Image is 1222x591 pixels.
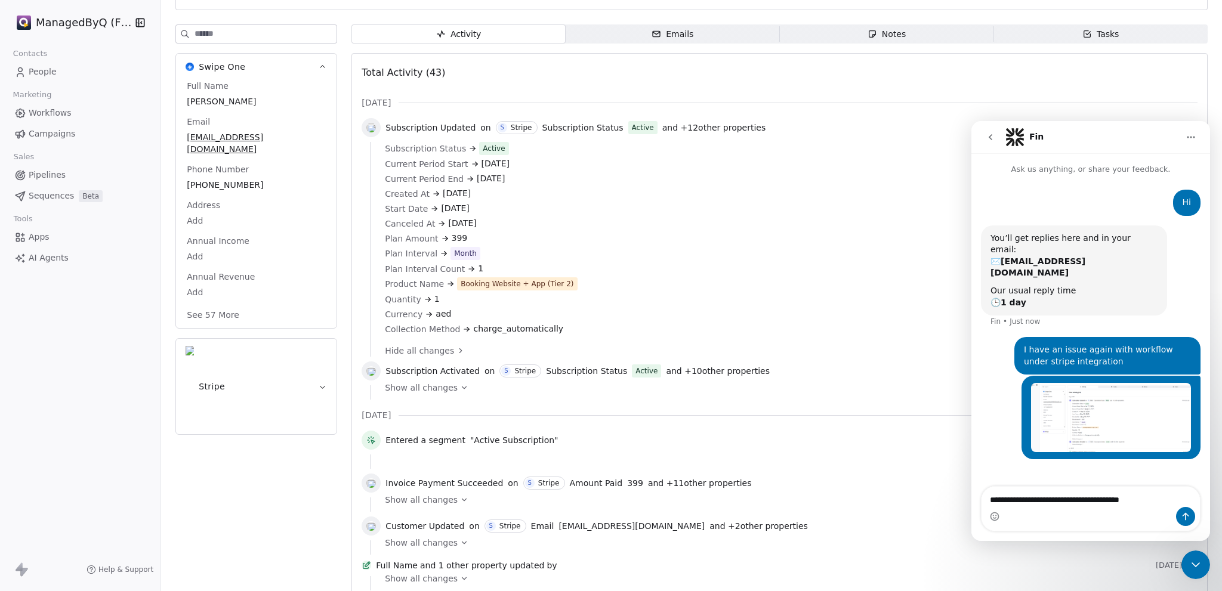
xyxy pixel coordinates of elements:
span: ManagedByQ (FZE) [36,15,132,30]
span: Campaigns [29,128,75,140]
span: Sales [8,148,39,166]
span: Stripe [199,380,225,392]
div: S [528,478,532,488]
span: Add [187,286,326,298]
div: Swipe OneSwipe One [176,80,337,328]
span: Current Period Start [385,158,468,170]
div: Notes [868,28,906,41]
span: Phone Number [184,163,251,175]
span: Canceled At [385,218,435,230]
a: Show all changes [385,573,1189,584]
span: Workflows [29,107,72,119]
iframe: Intercom live chat [1181,550,1210,579]
a: Show all changes [385,382,1189,394]
span: [DATE] [362,97,391,109]
iframe: Intercom live chat [971,121,1210,541]
button: Swipe OneSwipe One [176,54,337,80]
a: Help & Support [87,565,153,574]
div: S [501,123,504,132]
span: [DATE] [441,202,469,215]
span: Email [531,520,554,532]
span: Tools [8,210,38,228]
div: Stripe [514,367,536,375]
span: Amount Paid [570,477,623,489]
span: Apps [29,231,50,243]
span: on [485,365,495,377]
span: Plan Interval Count [385,263,465,275]
a: Hide all changes [385,345,1189,357]
a: Workflows [10,103,151,123]
button: StripeStripe [176,339,337,434]
img: stripe.svg [366,521,376,531]
span: "Active Subscription" [470,434,558,446]
div: Tasks [1082,28,1119,41]
span: 1 [434,293,440,305]
img: Stripe.png [17,16,31,30]
div: Active [635,365,658,377]
a: SequencesBeta [10,186,151,206]
div: S [489,521,493,531]
div: Emails [652,28,693,41]
span: and + 10 other properties [666,365,770,377]
a: Pipelines [10,165,151,185]
span: Subscription Updated [385,122,476,134]
span: Swipe One [199,61,245,73]
span: Subscription Activated [385,365,480,377]
a: AI Agents [10,248,151,268]
a: Show all changes [385,494,1189,506]
span: Show all changes [385,573,458,584]
span: Created At [385,188,430,200]
img: stripe.svg [366,478,376,488]
img: stripe.svg [366,366,376,376]
span: Email [184,116,212,128]
div: Stripe [499,522,521,530]
span: Hide all changes [385,345,454,357]
span: and 1 other property updated [420,559,545,571]
span: Quantity [385,293,421,305]
span: Beta [79,190,103,202]
span: [PERSON_NAME] [187,95,326,107]
span: AI Agents [29,252,69,264]
div: Booking Website + App (Tier 2) [461,279,573,289]
span: [DATE] [448,217,476,230]
span: by [547,559,557,571]
button: See 57 More [180,304,246,326]
span: [DATE] [1156,561,1198,570]
div: S [504,366,508,376]
span: on [508,477,518,489]
span: Show all changes [385,382,458,394]
div: Active [632,122,654,134]
span: Current Period End [385,173,464,185]
div: Stripe [538,479,560,487]
span: [DATE] [443,187,471,200]
span: Show all changes [385,494,458,506]
span: Add [187,215,326,227]
span: and + 12 other properties [662,122,766,134]
span: Product Name [385,278,444,290]
span: Plan Amount [385,233,438,245]
span: Full Name [376,559,418,571]
span: charge_automatically [473,323,563,335]
span: Add [187,250,326,262]
img: Stripe [186,346,194,427]
a: Campaigns [10,124,151,144]
span: [EMAIL_ADDRESS][DOMAIN_NAME] [187,131,326,155]
img: Swipe One [186,63,194,71]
